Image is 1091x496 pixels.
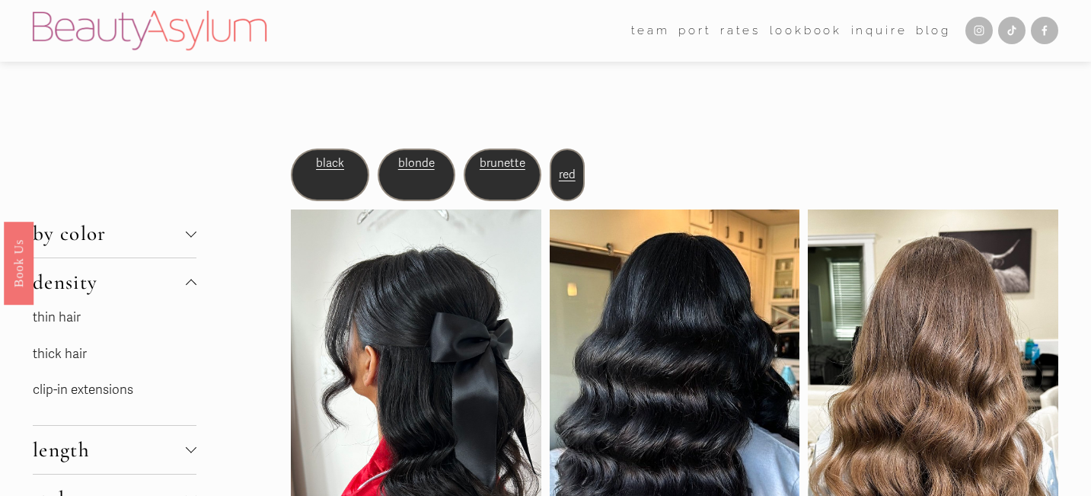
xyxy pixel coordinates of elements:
a: Blog [916,19,951,43]
a: thick hair [33,346,87,362]
button: density [33,258,196,306]
div: density [33,306,196,425]
a: port [678,19,711,43]
a: black [316,156,344,170]
span: team [631,21,670,42]
a: folder dropdown [631,19,670,43]
a: Instagram [965,17,993,44]
a: Facebook [1031,17,1058,44]
a: Lookbook [770,19,843,43]
a: blonde [398,156,435,170]
span: length [33,437,186,462]
a: thin hair [33,309,81,325]
a: Rates [720,19,761,43]
span: by color [33,221,186,246]
button: length [33,426,196,474]
img: Beauty Asylum | Bridal Hair &amp; Makeup Charlotte &amp; Atlanta [33,11,266,50]
button: by color [33,210,196,258]
a: Book Us [4,221,33,304]
a: clip-in extensions [33,382,133,398]
a: brunette [480,156,525,170]
a: Inquire [851,19,908,43]
a: red [559,168,576,181]
a: TikTok [998,17,1026,44]
span: density [33,270,186,295]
